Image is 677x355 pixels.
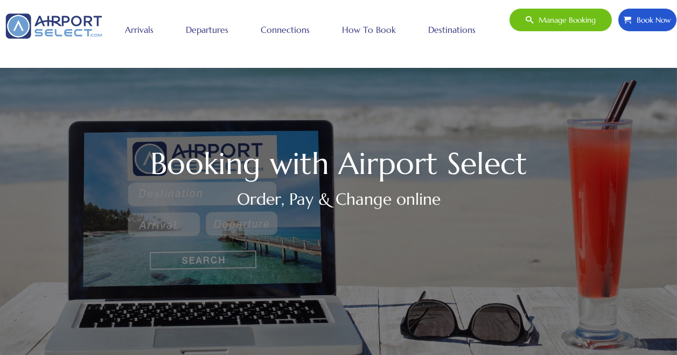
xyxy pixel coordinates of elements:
[425,16,478,43] a: Destinations
[509,8,612,32] a: Manage booking
[36,151,641,176] h1: Booking with Airport Select
[339,16,399,43] a: How to book
[183,16,231,43] a: Departures
[618,8,677,32] a: Book Now
[122,16,156,43] a: Arrivals
[36,187,641,211] h2: Order, Pay & Change online
[533,9,596,31] span: Manage booking
[631,9,671,31] span: Book Now
[258,16,312,43] a: Connections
